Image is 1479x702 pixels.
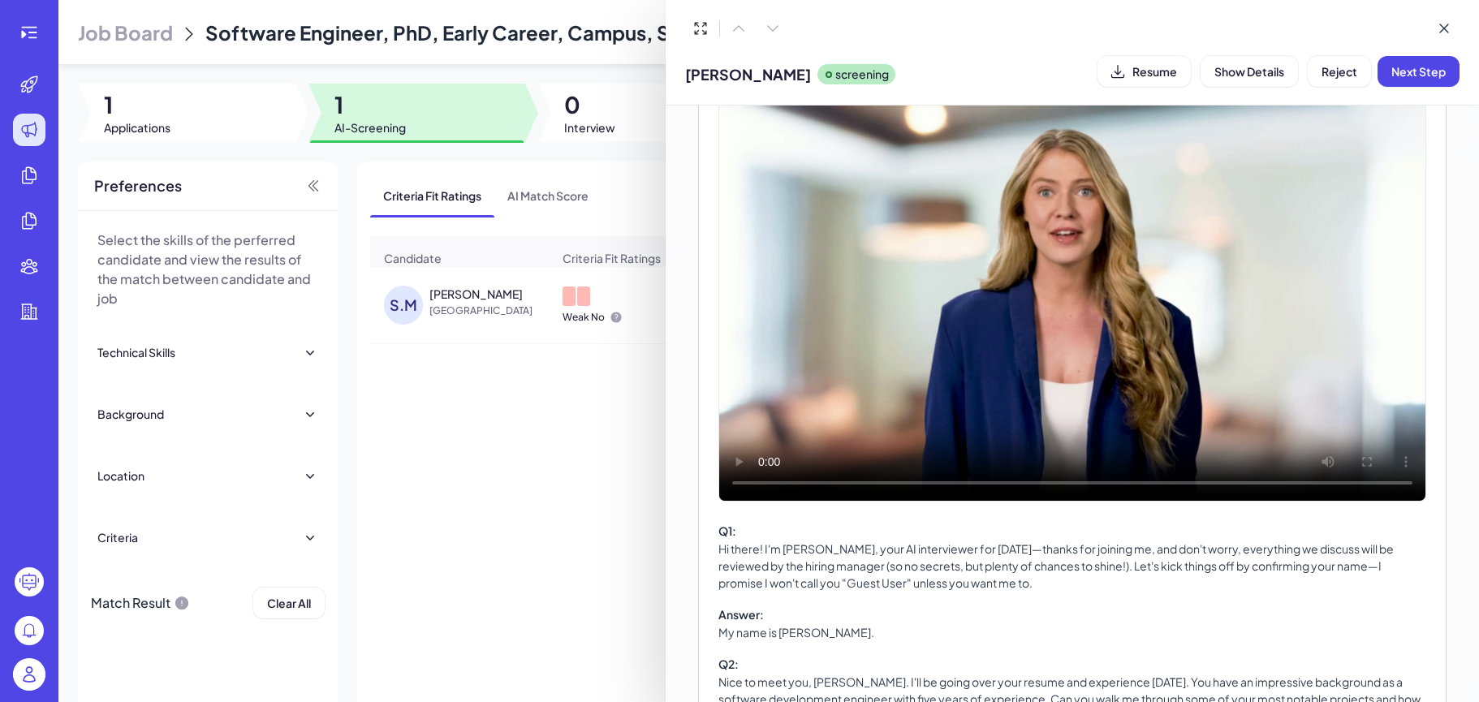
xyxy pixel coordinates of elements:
div: Hi there! I'm [PERSON_NAME], your AI interviewer for [DATE]—thanks for joining me, and don't worr... [718,540,1426,592]
span: [PERSON_NAME] [685,63,811,85]
button: Resume [1097,56,1191,87]
span: Answer : [718,607,764,622]
p: screening [835,66,889,83]
span: Resume [1132,64,1177,79]
button: Reject [1308,56,1371,87]
span: Next Step [1391,64,1446,79]
span: Q1 : [718,523,736,538]
button: Show Details [1201,56,1298,87]
button: Next Step [1378,56,1460,87]
span: Q2 : [718,657,739,671]
span: Reject [1322,64,1357,79]
div: My name is [PERSON_NAME]. [718,624,1426,641]
span: Show Details [1214,64,1284,79]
